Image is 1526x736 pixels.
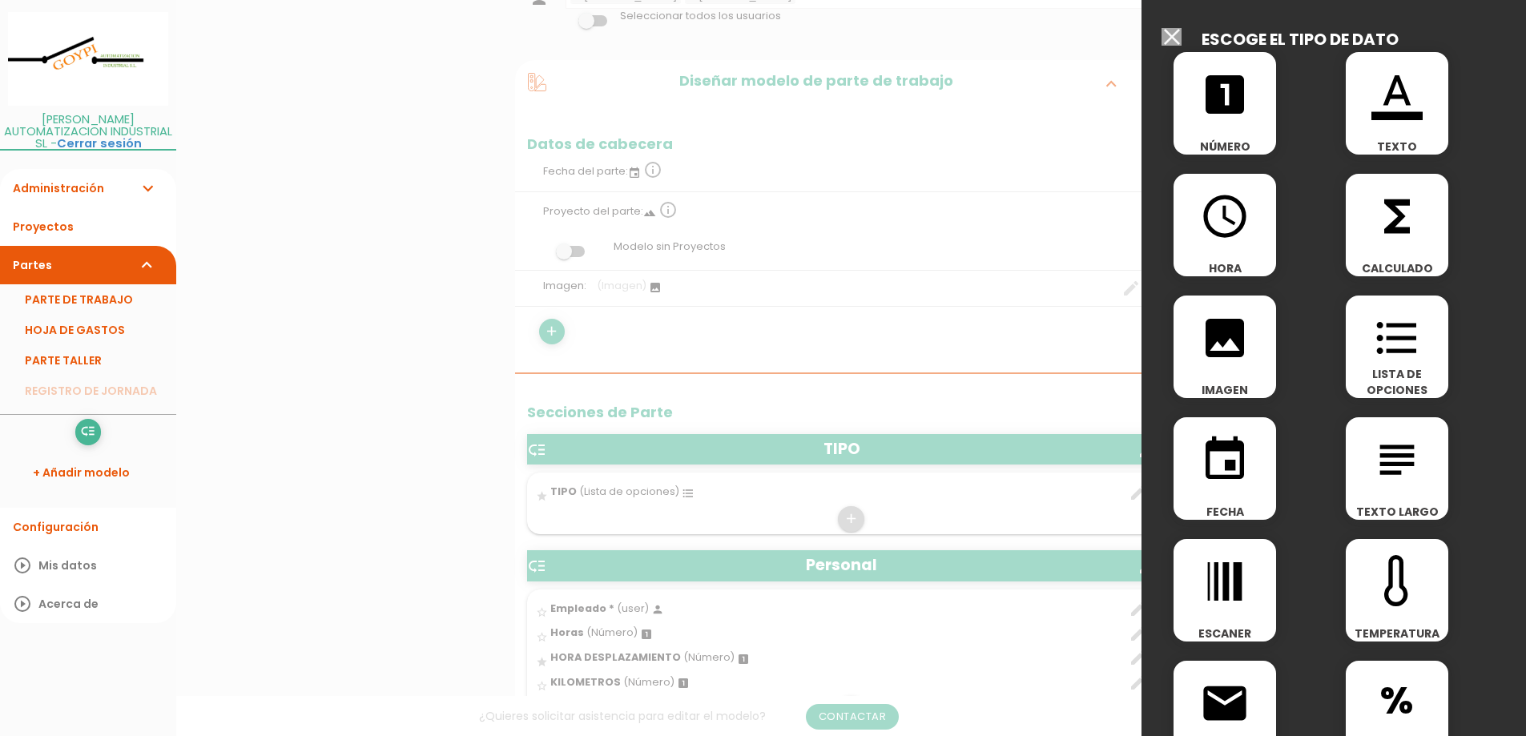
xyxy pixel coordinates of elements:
span: FECHA [1174,504,1276,520]
h2: ESCOGE EL TIPO DE DATO [1202,30,1399,48]
span: NÚMERO [1174,139,1276,155]
i: event [1199,434,1250,485]
span: IMAGEN [1174,382,1276,398]
i: image [1199,312,1250,364]
i: email [1199,678,1250,729]
span: CALCULADO [1346,260,1448,276]
i: subject [1371,434,1423,485]
i: format_color_text [1371,69,1423,120]
i: functions [1371,191,1423,242]
i: access_time [1199,191,1250,242]
i: format_list_bulleted [1371,312,1423,364]
span: TEMPERATURA [1346,625,1448,641]
span: LISTA DE OPCIONES [1346,366,1448,398]
i: line_weight [1199,556,1250,607]
i: looks_one [1199,69,1250,120]
span: TEXTO LARGO [1346,504,1448,520]
span: ESCANER [1174,625,1276,641]
span: TEXTO [1346,139,1448,155]
span: HORA [1174,260,1276,276]
span: % [1346,661,1448,729]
